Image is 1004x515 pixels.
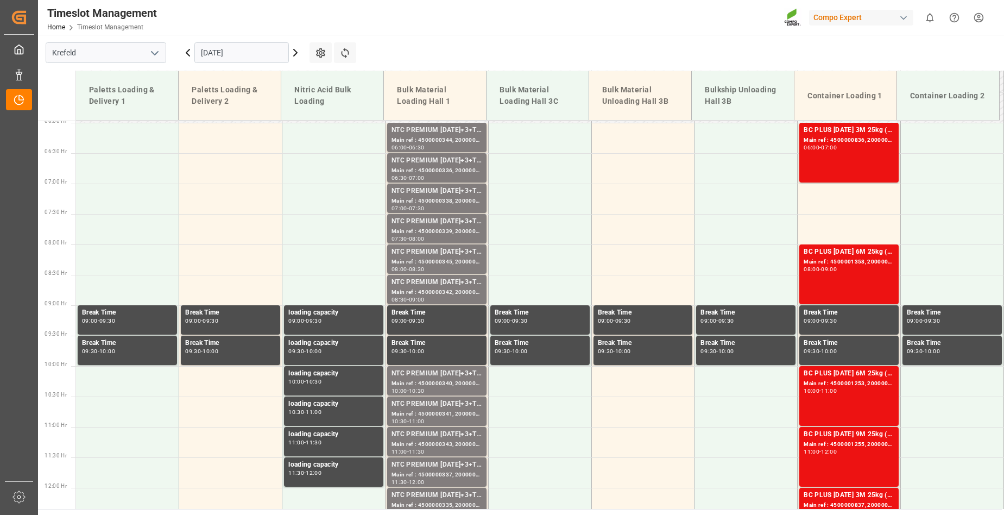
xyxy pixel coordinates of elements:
[923,318,924,323] div: -
[804,257,894,267] div: Main ref : 4500001358, 2000001101
[804,349,819,354] div: 09:30
[821,267,837,272] div: 09:00
[45,240,67,246] span: 08:00 Hr
[393,80,477,111] div: Bulk Material Loading Hall 1
[613,318,615,323] div: -
[598,307,689,318] div: Break Time
[187,80,272,111] div: Paletts Loading & Delivery 2
[598,80,683,111] div: Bulk Material Unloading Hall 3B
[392,216,482,227] div: NTC PREMIUM [DATE]+3+TE BULK
[82,349,98,354] div: 09:30
[288,379,304,384] div: 10:00
[495,80,580,111] div: Bulk Material Loading Hall 3C
[288,440,304,445] div: 11:00
[392,449,407,454] div: 11:00
[185,307,276,318] div: Break Time
[821,388,837,393] div: 11:00
[821,349,837,354] div: 10:00
[185,338,276,349] div: Break Time
[804,318,819,323] div: 09:00
[392,288,482,297] div: Main ref : 4500000342, 2000000276
[392,349,407,354] div: 09:30
[45,453,67,459] span: 11:30 Hr
[510,349,512,354] div: -
[821,145,837,150] div: 07:00
[804,125,894,136] div: BC PLUS [DATE] 3M 25kg (x42) WW
[146,45,162,61] button: open menu
[288,460,379,470] div: loading capacity
[203,349,218,354] div: 10:00
[45,331,67,337] span: 09:30 Hr
[288,318,304,323] div: 09:00
[392,470,482,480] div: Main ref : 4500000337, 2000000276
[819,145,821,150] div: -
[392,227,482,236] div: Main ref : 4500000339, 2000000276
[409,419,425,424] div: 11:00
[392,490,482,501] div: NTC PREMIUM [DATE]+3+TE BULK
[804,368,894,379] div: BC PLUS [DATE] 6M 25kg (x42) WW
[924,318,940,323] div: 09:30
[392,368,482,379] div: NTC PREMIUM [DATE]+3+TE BULK
[392,166,482,175] div: Main ref : 4500000336, 2000000276
[407,480,409,485] div: -
[392,277,482,288] div: NTC PREMIUM [DATE]+3+TE BULK
[392,186,482,197] div: NTC PREMIUM [DATE]+3+TE BULK
[392,197,482,206] div: Main ref : 4500000338, 2000000276
[598,349,614,354] div: 09:30
[510,318,512,323] div: -
[407,388,409,393] div: -
[45,270,67,276] span: 08:30 Hr
[700,80,785,111] div: Bulkship Unloading Hall 3B
[409,388,425,393] div: 10:30
[700,307,791,318] div: Break Time
[407,206,409,211] div: -
[819,388,821,393] div: -
[409,206,425,211] div: 07:30
[804,145,819,150] div: 06:00
[804,388,819,393] div: 10:00
[804,267,819,272] div: 08:00
[407,297,409,302] div: -
[407,449,409,454] div: -
[821,449,837,454] div: 12:00
[918,5,942,30] button: show 0 new notifications
[804,440,894,449] div: Main ref : 4500001255, 2000001414
[392,136,482,145] div: Main ref : 4500000344, 2000000276
[99,349,115,354] div: 10:00
[804,429,894,440] div: BC PLUS [DATE] 9M 25kg (x42) WW
[392,379,482,388] div: Main ref : 4500000340, 2000000276
[392,318,407,323] div: 09:00
[804,449,819,454] div: 11:00
[407,267,409,272] div: -
[288,349,304,354] div: 09:30
[409,349,425,354] div: 10:00
[45,422,67,428] span: 11:00 Hr
[407,175,409,180] div: -
[203,318,218,323] div: 09:30
[700,338,791,349] div: Break Time
[392,125,482,136] div: NTC PREMIUM [DATE]+3+TE BULK
[288,338,379,349] div: loading capacity
[392,429,482,440] div: NTC PREMIUM [DATE]+3+TE BULK
[819,318,821,323] div: -
[306,470,321,475] div: 12:00
[407,349,409,354] div: -
[407,236,409,241] div: -
[407,318,409,323] div: -
[288,307,379,318] div: loading capacity
[304,470,306,475] div: -
[718,318,734,323] div: 09:30
[185,349,201,354] div: 09:30
[392,236,407,241] div: 07:30
[392,267,407,272] div: 08:00
[99,318,115,323] div: 09:30
[907,349,923,354] div: 09:30
[201,349,203,354] div: -
[392,145,407,150] div: 06:00
[409,145,425,150] div: 06:30
[392,410,482,419] div: Main ref : 4500000341, 2000000276
[304,410,306,414] div: -
[804,501,894,510] div: Main ref : 4500000837, 2000000788
[906,86,990,106] div: Container Loading 2
[306,440,321,445] div: 11:30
